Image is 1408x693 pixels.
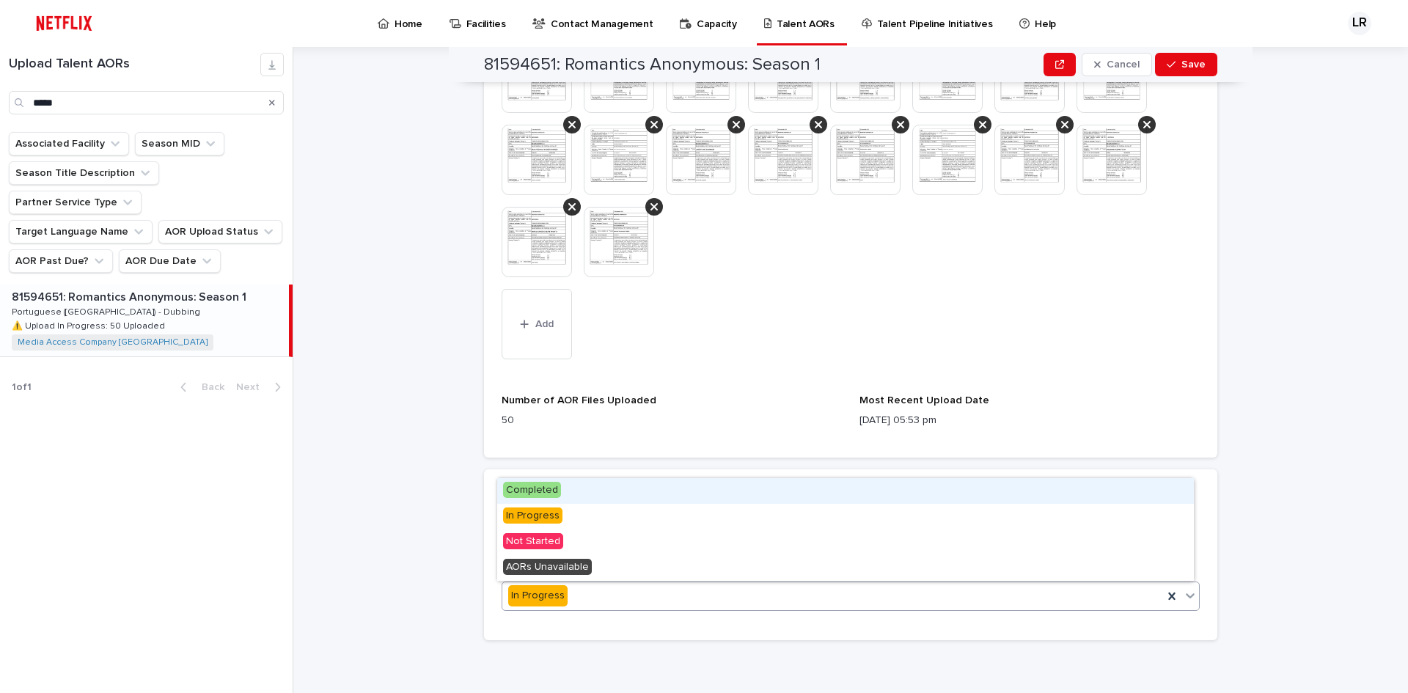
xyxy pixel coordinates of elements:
button: Cancel [1082,53,1152,76]
span: Back [193,382,224,392]
span: Save [1181,59,1206,70]
span: Completed [503,482,561,498]
p: 50 [502,413,842,428]
button: Add [502,289,572,359]
span: In Progress [503,507,562,524]
div: Not Started [497,529,1194,555]
input: Search [9,91,284,114]
div: LR [1348,12,1371,35]
button: Save [1155,53,1217,76]
button: Associated Facility [9,132,129,155]
button: Back [169,381,230,394]
p: ⚠️ Upload In Progress: 50 Uploaded [12,318,168,331]
span: Cancel [1107,59,1140,70]
span: AORs Unavailable [503,559,592,575]
div: AORs Unavailable [497,555,1194,581]
span: Most Recent Upload Date [859,395,989,406]
a: Media Access Company [GEOGRAPHIC_DATA] [18,337,208,348]
p: [DATE] 05:53 pm [859,413,1200,428]
button: AOR Upload Status [158,220,282,243]
button: AOR Past Due? [9,249,113,273]
button: Target Language Name [9,220,153,243]
div: In Progress [508,585,568,606]
span: Next [236,382,268,392]
div: In Progress [497,504,1194,529]
span: Number of AOR Files Uploaded [502,395,656,406]
button: AOR Due Date [119,249,221,273]
p: Portuguese ([GEOGRAPHIC_DATA]) - Dubbing [12,304,203,318]
div: Completed [497,478,1194,504]
img: ifQbXi3ZQGMSEF7WDB7W [29,9,99,38]
button: Next [230,381,293,394]
button: Season MID [135,132,224,155]
span: Not Started [503,533,563,549]
span: Add [535,319,554,329]
p: 81594651: Romantics Anonymous: Season 1 [12,287,249,304]
h1: Upload Talent AORs [9,56,260,73]
button: Season Title Description [9,161,159,185]
h2: 81594651: Romantics Anonymous: Season 1 [484,54,821,76]
button: Partner Service Type [9,191,142,214]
